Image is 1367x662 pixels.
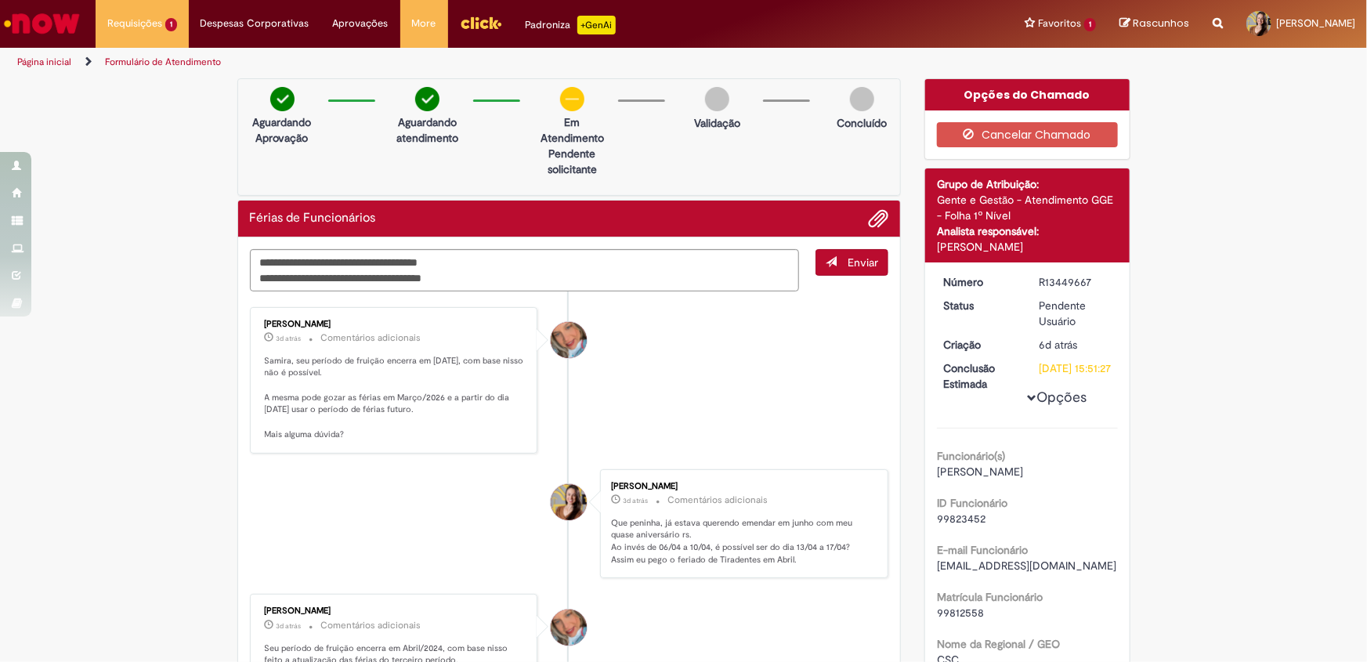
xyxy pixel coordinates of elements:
[937,449,1005,463] b: Funcionário(s)
[848,255,878,270] span: Enviar
[265,606,526,616] div: [PERSON_NAME]
[551,322,587,358] div: Jacqueline Andrade Galani
[1040,338,1078,352] time: 26/08/2025 16:46:19
[925,79,1130,110] div: Opções do Chamado
[937,512,985,526] span: 99823452
[107,16,162,31] span: Requisições
[1040,274,1112,290] div: R13449667
[1276,16,1355,30] span: [PERSON_NAME]
[931,337,1028,353] dt: Criação
[1040,298,1112,329] div: Pendente Usuário
[667,494,768,507] small: Comentários adicionais
[17,56,71,68] a: Página inicial
[815,249,888,276] button: Enviar
[611,517,872,566] p: Que peninha, já estava querendo emendar em junho com meu quase aniversário rs. Ao invés de 06/04 ...
[534,114,610,146] p: Em Atendimento
[931,274,1028,290] dt: Número
[277,621,302,631] span: 3d atrás
[526,16,616,34] div: Padroniza
[937,223,1118,239] div: Analista responsável:
[277,334,302,343] span: 3d atrás
[931,298,1028,313] dt: Status
[389,114,465,146] p: Aguardando atendimento
[250,212,376,226] h2: Férias de Funcionários Histórico de tíquete
[270,87,295,111] img: check-circle-green.png
[937,559,1116,573] span: [EMAIL_ADDRESS][DOMAIN_NAME]
[611,482,872,491] div: [PERSON_NAME]
[868,208,888,229] button: Adicionar anexos
[1040,337,1112,353] div: 26/08/2025 16:46:19
[705,87,729,111] img: img-circle-grey.png
[1119,16,1189,31] a: Rascunhos
[1038,16,1081,31] span: Favoritos
[937,239,1118,255] div: [PERSON_NAME]
[321,331,421,345] small: Comentários adicionais
[265,355,526,441] p: Samira, seu período de fruição encerra em [DATE], com base nisso não é possível. A mesma pode goz...
[1040,338,1078,352] span: 6d atrás
[277,621,302,631] time: 29/08/2025 16:08:53
[415,87,439,111] img: check-circle-green.png
[937,122,1118,147] button: Cancelar Chamado
[931,360,1028,392] dt: Conclusão Estimada
[333,16,389,31] span: Aprovações
[244,114,320,146] p: Aguardando Aprovação
[577,16,616,34] p: +GenAi
[265,320,526,329] div: [PERSON_NAME]
[412,16,436,31] span: More
[937,590,1043,604] b: Matrícula Funcionário
[937,606,984,620] span: 99812558
[1133,16,1189,31] span: Rascunhos
[12,48,899,77] ul: Trilhas de página
[937,465,1023,479] span: [PERSON_NAME]
[1084,18,1096,31] span: 1
[937,176,1118,192] div: Grupo de Atribuição:
[551,610,587,646] div: Jacqueline Andrade Galani
[534,146,610,177] p: Pendente solicitante
[937,543,1028,557] b: E-mail Funcionário
[2,8,82,39] img: ServiceNow
[694,115,740,131] p: Validação
[850,87,874,111] img: img-circle-grey.png
[460,11,502,34] img: click_logo_yellow_360x200.png
[250,249,800,291] textarea: Digite sua mensagem aqui...
[1040,360,1112,376] div: [DATE] 15:51:27
[560,87,584,111] img: circle-minus.png
[937,192,1118,223] div: Gente e Gestão - Atendimento GGE - Folha 1º Nível
[623,496,648,505] span: 3d atrás
[551,484,587,520] div: Samira Alves Lucio Dias
[623,496,648,505] time: 29/08/2025 18:08:42
[277,334,302,343] time: 30/08/2025 06:43:17
[165,18,177,31] span: 1
[937,637,1060,651] b: Nome da Regional / GEO
[937,496,1007,510] b: ID Funcionário
[837,115,887,131] p: Concluído
[105,56,221,68] a: Formulário de Atendimento
[201,16,309,31] span: Despesas Corporativas
[321,619,421,632] small: Comentários adicionais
